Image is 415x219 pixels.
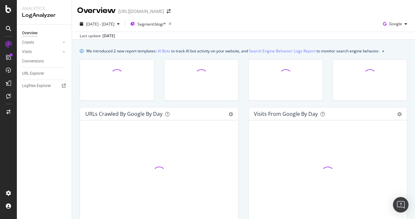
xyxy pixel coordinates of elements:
div: info banner [80,48,407,54]
div: Crawls [22,39,34,46]
a: Conversions [22,58,67,65]
div: URL Explorer [22,70,44,77]
span: [DATE] - [DATE] [86,21,114,27]
a: Crawls [22,39,61,46]
div: [DATE] [102,33,115,39]
div: URLs Crawled by Google by day [85,111,162,117]
div: Overview [22,30,38,37]
div: Logfiles Explorer [22,82,51,89]
button: Google [380,19,410,29]
div: gear [397,112,402,116]
div: Last update [80,33,115,39]
a: Search Engine Behavior: Logs Report [249,48,315,54]
a: Overview [22,30,67,37]
div: Open Intercom Messenger [393,197,409,213]
a: AI Bots [158,48,170,54]
div: Overview [77,5,116,16]
div: Visits from Google by day [254,111,318,117]
a: Logfiles Explorer [22,82,67,89]
button: Segment:blog/* [128,19,174,29]
span: Google [389,21,402,27]
a: URL Explorer [22,70,67,77]
div: LogAnalyzer [22,12,66,19]
div: Analytics [22,5,66,12]
div: gear [229,112,233,116]
div: Visits [22,49,32,55]
div: Conversions [22,58,44,65]
span: Segment: blog/* [137,21,166,27]
button: close banner [381,46,386,56]
a: Visits [22,49,61,55]
div: [URL][DOMAIN_NAME] [118,8,164,15]
button: [DATE] - [DATE] [77,19,122,29]
div: We introduced 2 new report templates: to track AI bot activity on your website, and to monitor se... [86,48,380,54]
div: arrow-right-arrow-left [167,9,171,14]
